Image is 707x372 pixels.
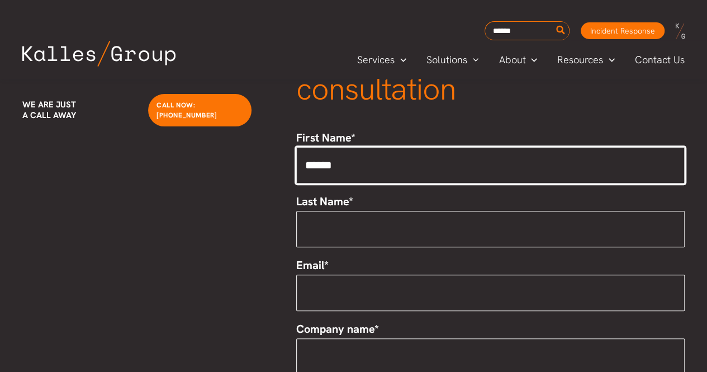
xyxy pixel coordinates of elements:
span: Solutions [426,51,467,68]
a: ServicesMenu Toggle [347,51,416,68]
span: Resources [557,51,603,68]
a: AboutMenu Toggle [488,51,547,68]
span: Services [357,51,395,68]
button: Search [554,22,568,40]
span: Menu Toggle [467,51,479,68]
span: Contact Us [635,51,685,68]
span: We are just a call away [22,99,76,121]
a: ResourcesMenu Toggle [547,51,625,68]
a: Contact Us [625,51,696,68]
span: Menu Toggle [603,51,615,68]
img: Kalles Group [22,41,175,67]
nav: Primary Site Navigation [347,50,696,69]
span: About [499,51,525,68]
span: Last Name [296,194,349,209]
a: Incident Response [581,22,665,39]
a: SolutionsMenu Toggle [416,51,489,68]
span: Call Now: [PHONE_NUMBER] [156,101,217,120]
span: Email [296,258,324,272]
span: Menu Toggle [525,51,537,68]
span: Menu Toggle [395,51,406,68]
span: Company name [296,322,374,336]
span: First Name [296,130,351,145]
a: Call Now: [PHONE_NUMBER] [148,94,252,126]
